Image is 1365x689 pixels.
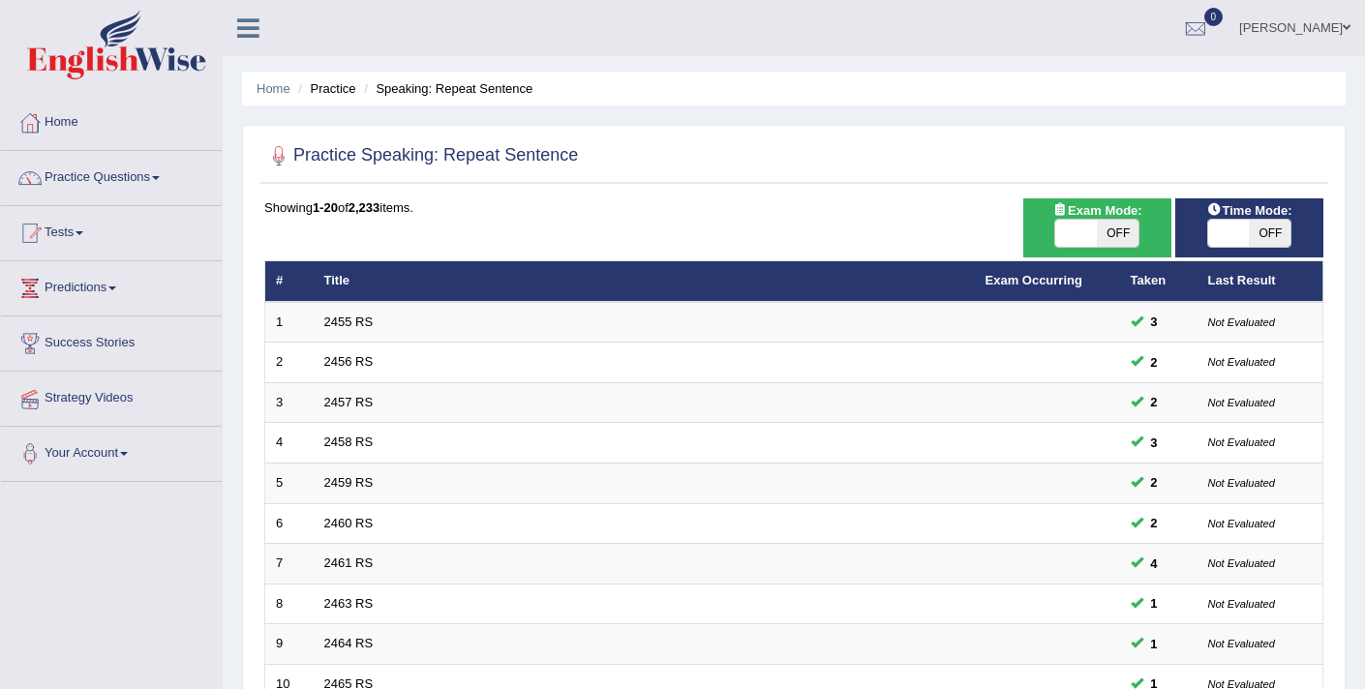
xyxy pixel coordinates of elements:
[1,316,222,365] a: Success Stories
[1208,477,1275,489] small: Not Evaluated
[265,382,314,423] td: 3
[324,315,374,329] a: 2455 RS
[1,151,222,199] a: Practice Questions
[1,427,222,475] a: Your Account
[1143,352,1166,373] span: You can still take this question
[986,273,1082,287] a: Exam Occurring
[324,434,374,449] a: 2458 RS
[1143,472,1166,493] span: You can still take this question
[1143,634,1166,654] span: You can still take this question
[324,636,374,650] a: 2464 RS
[264,141,578,170] h2: Practice Speaking: Repeat Sentence
[1045,200,1149,221] span: Exam Mode:
[1023,198,1171,257] div: Show exams occurring in exams
[1,96,222,144] a: Home
[1208,557,1275,569] small: Not Evaluated
[1199,200,1300,221] span: Time Mode:
[1097,220,1138,247] span: OFF
[1143,312,1166,332] span: You can still take this question
[1143,433,1166,453] span: You can still take this question
[324,475,374,490] a: 2459 RS
[1143,513,1166,533] span: You can still take this question
[1,206,222,255] a: Tests
[265,343,314,383] td: 2
[1208,397,1275,408] small: Not Evaluated
[1208,436,1275,448] small: Not Evaluated
[314,261,975,302] th: Title
[324,596,374,611] a: 2463 RS
[264,198,1323,217] div: Showing of items.
[257,81,290,96] a: Home
[1120,261,1198,302] th: Taken
[1143,392,1166,412] span: You can still take this question
[1143,554,1166,574] span: You can still take this question
[265,503,314,544] td: 6
[1,372,222,420] a: Strategy Videos
[293,79,355,98] li: Practice
[265,584,314,624] td: 8
[359,79,532,98] li: Speaking: Repeat Sentence
[265,464,314,504] td: 5
[265,302,314,343] td: 1
[265,544,314,584] td: 7
[265,261,314,302] th: #
[1208,356,1275,368] small: Not Evaluated
[324,354,374,369] a: 2456 RS
[1,261,222,310] a: Predictions
[324,516,374,530] a: 2460 RS
[265,624,314,665] td: 9
[1204,8,1224,26] span: 0
[1208,638,1275,649] small: Not Evaluated
[265,423,314,464] td: 4
[1208,518,1275,529] small: Not Evaluated
[313,200,338,215] b: 1-20
[1249,220,1290,247] span: OFF
[324,395,374,409] a: 2457 RS
[1208,598,1275,610] small: Not Evaluated
[1198,261,1323,302] th: Last Result
[1143,593,1166,614] span: You can still take this question
[324,555,374,570] a: 2461 RS
[1208,316,1275,328] small: Not Evaluated
[349,200,380,215] b: 2,233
